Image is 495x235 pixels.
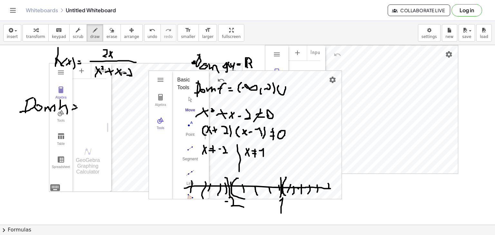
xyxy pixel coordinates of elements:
[7,34,18,39] span: insert
[144,24,161,42] button: undoundo
[451,4,482,16] button: Log in
[418,24,441,42] button: settings
[480,34,488,39] span: load
[476,24,492,42] button: load
[202,34,213,39] span: larger
[149,26,155,34] i: undo
[148,34,157,39] span: undo
[181,34,195,39] span: smaller
[3,24,21,42] button: insert
[178,24,199,42] button: format_sizesmaller
[164,34,173,39] span: redo
[26,34,45,39] span: transform
[393,7,445,13] span: Collaborate Live
[73,34,83,39] span: scrub
[23,24,49,42] button: transform
[90,34,100,39] span: draw
[121,24,143,42] button: arrange
[48,24,70,42] button: keyboardkeypad
[388,5,450,16] button: Collaborate Live
[222,34,240,39] span: fullscreen
[445,34,453,39] span: new
[160,24,176,42] button: redoredo
[218,24,244,42] button: fullscreen
[205,26,211,34] i: format_size
[124,34,139,39] span: arrange
[442,24,457,42] button: new
[106,34,117,39] span: erase
[422,34,437,39] span: settings
[56,26,62,34] i: keyboard
[8,5,18,15] button: Toggle navigation
[87,24,103,42] button: draw
[103,24,121,42] button: erase
[199,24,217,42] button: format_sizelarger
[165,26,171,34] i: redo
[52,34,66,39] span: keypad
[459,24,475,42] button: save
[185,26,191,34] i: format_size
[69,24,87,42] button: scrub
[26,7,58,14] a: Whiteboards
[462,34,471,39] span: save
